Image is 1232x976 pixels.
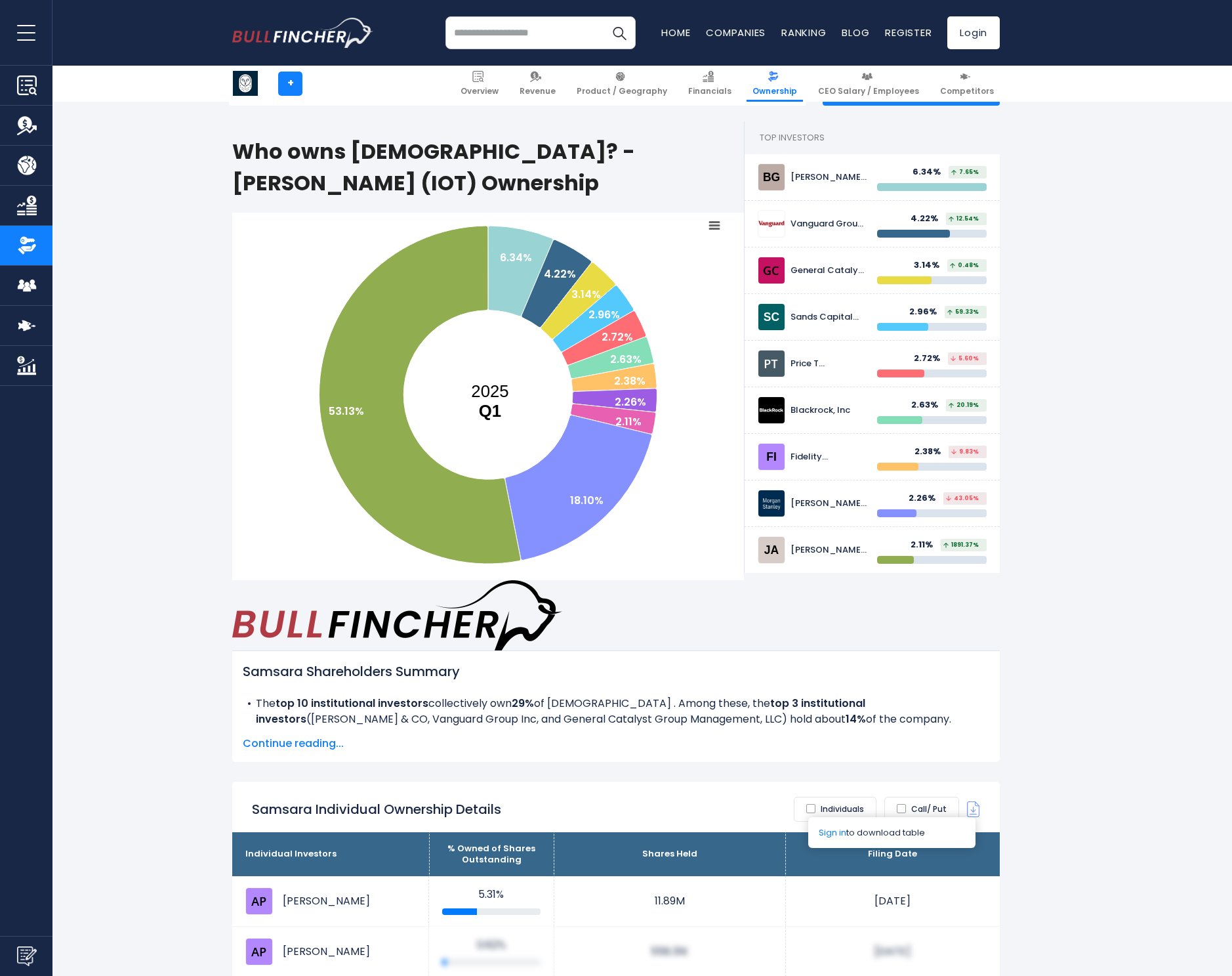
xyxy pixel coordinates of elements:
[232,832,429,877] th: Individual Investors
[951,169,979,175] span: 7.65%
[909,493,943,504] div: 2.26%
[479,402,501,420] tspan: Q1
[455,66,504,102] a: Overview
[245,938,273,965] img: Abigail P. Johnson
[781,26,826,39] a: Ranking
[329,404,364,419] text: 53.13%
[934,66,1000,102] a: Competitors
[914,260,947,271] div: 3.14%
[520,86,556,96] span: Revenue
[278,72,302,96] a: +
[794,797,876,822] label: Individuals
[615,414,642,429] text: 2.11%
[950,263,979,268] span: 0.48%
[554,876,785,927] td: 11.89M
[949,402,979,408] span: 20.19%
[914,353,948,364] div: 2.72%
[311,711,782,727] span: [PERSON_NAME] & CO, Vanguard Group Inc, and General Catalyst Group Management, LLC
[588,307,620,322] text: 2.96%
[819,828,965,838] p: to download table
[747,66,803,102] a: Ownership
[951,356,979,362] span: 5.60%
[911,213,946,224] div: 4.22%
[785,876,1000,927] td: [DATE]
[949,216,979,222] span: 12.54%
[909,307,945,318] div: 2.96%
[232,876,429,926] td: [PERSON_NAME]
[571,66,673,102] a: Product / Geography
[603,16,636,49] button: Search
[885,26,932,39] a: Register
[461,86,499,96] span: Overview
[554,832,785,877] th: Shares Held
[946,496,979,501] span: 43.05%
[256,696,865,727] b: top 3 institutional investors
[512,696,534,711] b: 29%
[442,939,541,952] div: 0.62%
[500,250,532,265] text: 6.34%
[819,826,846,839] a: Sign in
[614,373,646,389] text: 2.38%
[791,219,867,230] div: Vanguard Group Inc
[791,265,867,276] div: General Catalyst Group Management, LLC
[232,136,744,199] h1: Who owns [DEMOGRAPHIC_DATA]? - [PERSON_NAME] (IOT) Ownership
[243,696,989,727] li: The collectively own of [DEMOGRAPHIC_DATA] . Among these, the ( ) hold about of the company.
[785,832,1000,877] th: Filing Date
[602,329,633,345] text: 2.72%
[577,86,667,96] span: Product / Geography
[429,832,554,877] th: % Owned of Shares Outstanding
[17,236,37,255] img: Ownership
[842,26,869,39] a: Blog
[951,449,979,455] span: 9.83%
[682,66,737,102] a: Financials
[661,26,690,39] a: Home
[911,540,941,551] div: 2.11%
[812,66,925,102] a: CEO Salary / Employees
[471,382,508,420] text: 2025
[514,66,562,102] a: Revenue
[610,352,642,367] text: 2.63%
[940,86,994,96] span: Competitors
[791,172,867,183] div: [PERSON_NAME] & CO
[791,312,867,323] div: Sands Capital Management, LLC
[884,797,959,822] label: Call/ Put
[276,696,428,711] b: top 10 institutional investors
[570,493,604,508] text: 18.10%
[791,498,867,509] div: [PERSON_NAME] [PERSON_NAME]
[913,167,949,178] div: 6.34%
[688,86,731,96] span: Financials
[914,446,949,457] div: 2.38%
[544,266,576,282] text: 4.22%
[791,405,867,416] div: Blackrock, Inc
[243,736,989,752] span: Continue reading...
[571,287,601,302] text: 3.14%
[791,452,867,463] div: Fidelity Investments (FMR)
[243,662,989,681] h2: Samsara Shareholders Summary
[752,86,797,96] span: Ownership
[947,16,1000,49] a: Login
[745,121,1000,154] h2: Top Investors
[233,71,258,96] img: IOT logo
[943,542,979,548] span: 1891.37%
[615,394,646,410] text: 2.26%
[947,309,979,315] span: 59.33%
[232,18,373,48] img: bullfincher logo
[232,18,373,48] a: Go to homepage
[245,887,273,915] img: Abigail P. Johnson
[791,545,867,556] div: [PERSON_NAME] Associates LLC
[791,358,867,370] div: Price T [PERSON_NAME] Associates Inc
[706,26,766,39] a: Companies
[846,711,866,727] b: 14%
[911,400,946,411] div: 2.63%
[818,86,919,96] span: CEO Salary / Employees
[442,888,541,902] div: 5.31%
[252,801,501,818] h2: Samsara Individual Ownership Details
